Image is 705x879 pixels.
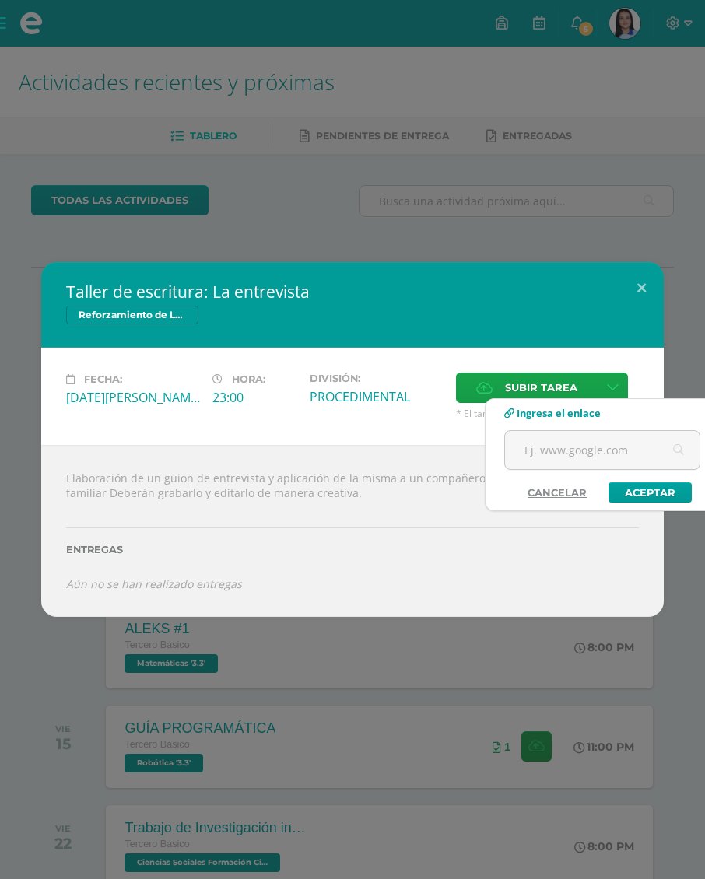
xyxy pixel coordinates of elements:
[619,262,664,315] button: Close (Esc)
[456,407,639,420] span: * El tamaño máximo permitido es 50 MB
[66,306,198,324] span: Reforzamiento de Lectura
[232,373,265,385] span: Hora:
[212,389,297,406] div: 23:00
[517,406,601,420] span: Ingresa el enlace
[512,482,602,503] a: Cancelar
[609,482,692,503] a: Aceptar
[41,445,664,617] div: Elaboración de un guion de entrevista y aplicación de la misma a un compañero de estudio, docente...
[310,388,444,405] div: PROCEDIMENTAL
[84,373,122,385] span: Fecha:
[66,389,200,406] div: [DATE][PERSON_NAME]
[505,431,700,469] input: Ej. www.google.com
[310,373,444,384] label: División:
[505,373,577,402] span: Subir tarea
[66,576,242,591] i: Aún no se han realizado entregas
[66,281,639,303] h2: Taller de escritura: La entrevista
[66,544,639,555] label: Entregas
